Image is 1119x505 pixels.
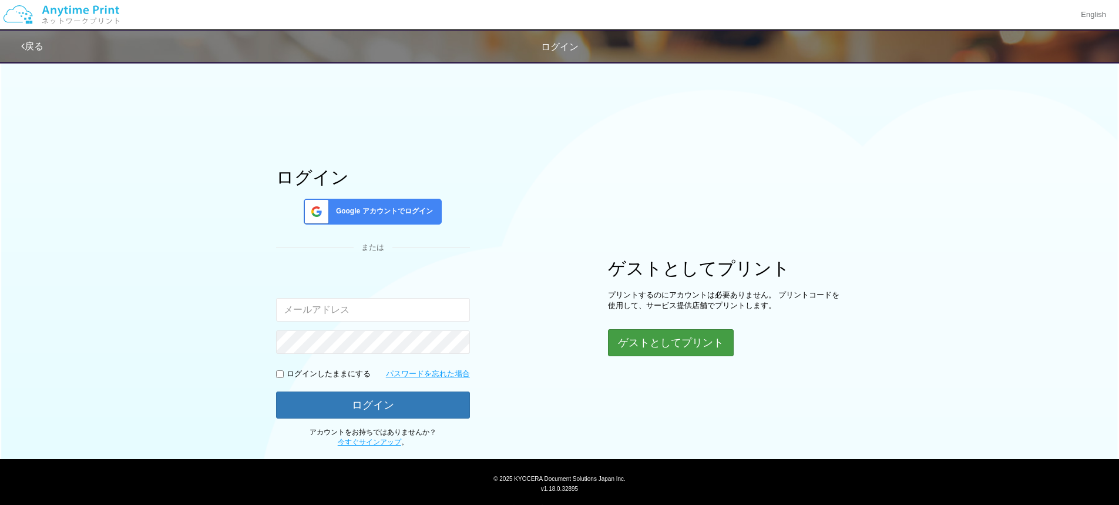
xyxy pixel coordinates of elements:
[608,329,734,356] button: ゲストとしてプリント
[386,369,470,380] a: パスワードを忘れた場合
[21,41,43,51] a: 戻る
[276,168,470,187] h1: ログイン
[608,259,843,278] h1: ゲストとしてプリント
[276,427,470,447] p: アカウントをお持ちではありませんか？
[331,206,433,216] span: Google アカウントでログイン
[287,369,371,380] p: ログインしたままにする
[276,392,470,419] button: ログイン
[608,290,843,312] p: プリントするのにアカウントは必要ありません。 プリントコードを使用して、サービス提供店舗でプリントします。
[276,298,470,322] input: メールアドレス
[541,485,578,492] span: v1.18.0.32895
[276,242,470,253] div: または
[338,438,408,446] span: 。
[338,438,401,446] a: 今すぐサインアップ
[541,42,579,52] span: ログイン
[493,474,626,482] span: © 2025 KYOCERA Document Solutions Japan Inc.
